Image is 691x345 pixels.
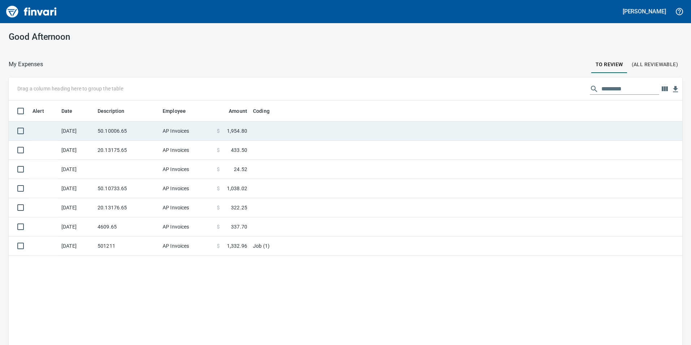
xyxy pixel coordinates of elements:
td: [DATE] [59,160,95,179]
span: Alert [33,107,53,115]
span: $ [217,185,220,192]
p: Drag a column heading here to group the table [17,85,123,92]
td: 20.13176.65 [95,198,160,217]
span: 337.70 [231,223,247,230]
span: Amount [219,107,247,115]
span: Alert [33,107,44,115]
span: Coding [253,107,279,115]
td: AP Invoices [160,141,214,160]
span: $ [217,242,220,250]
h3: Good Afternoon [9,32,222,42]
td: 20.13175.65 [95,141,160,160]
td: [DATE] [59,198,95,217]
span: To Review [596,60,623,69]
td: Job (1) [250,237,431,256]
span: Description [98,107,125,115]
td: 50.10733.65 [95,179,160,198]
td: 501211 [95,237,160,256]
span: Date [61,107,73,115]
span: 1,332.96 [227,242,247,250]
span: (All Reviewable) [632,60,678,69]
span: 24.52 [234,166,247,173]
button: [PERSON_NAME] [621,6,668,17]
button: Download Table [670,84,681,95]
td: AP Invoices [160,179,214,198]
td: AP Invoices [160,198,214,217]
td: [DATE] [59,141,95,160]
span: $ [217,127,220,135]
span: 322.25 [231,204,247,211]
td: [DATE] [59,237,95,256]
td: 4609.65 [95,217,160,237]
span: $ [217,146,220,154]
span: Date [61,107,82,115]
span: Employee [163,107,195,115]
h5: [PERSON_NAME] [623,8,666,15]
p: My Expenses [9,60,43,69]
button: Choose columns to display [659,84,670,94]
td: 50.10006.65 [95,122,160,141]
td: AP Invoices [160,237,214,256]
td: AP Invoices [160,122,214,141]
span: Coding [253,107,270,115]
span: 1,038.02 [227,185,247,192]
td: AP Invoices [160,217,214,237]
span: $ [217,166,220,173]
span: Amount [229,107,247,115]
span: $ [217,223,220,230]
span: Employee [163,107,186,115]
nav: breadcrumb [9,60,43,69]
span: $ [217,204,220,211]
img: Finvari [4,3,59,20]
span: 433.50 [231,146,247,154]
span: Description [98,107,134,115]
td: [DATE] [59,217,95,237]
td: [DATE] [59,179,95,198]
td: AP Invoices [160,160,214,179]
span: 1,954.80 [227,127,247,135]
td: [DATE] [59,122,95,141]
